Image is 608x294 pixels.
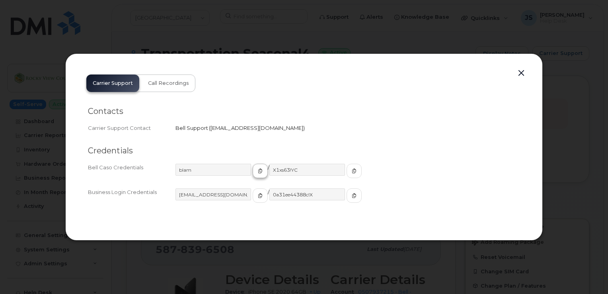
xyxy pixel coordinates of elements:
div: Bell Caso Credentials [88,164,175,185]
button: copy to clipboard [253,164,268,178]
h2: Credentials [88,146,520,156]
span: Bell Support [175,125,208,131]
h2: Contacts [88,106,520,116]
div: Business Login Credentials [88,188,175,210]
iframe: Messenger Launcher [573,259,602,288]
button: copy to clipboard [347,164,362,178]
div: / [175,164,520,185]
div: Carrier Support Contact [88,124,175,132]
button: copy to clipboard [347,188,362,203]
span: Call Recordings [148,80,189,86]
span: [EMAIL_ADDRESS][DOMAIN_NAME] [210,125,303,131]
div: / [175,188,520,210]
button: copy to clipboard [253,188,268,203]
